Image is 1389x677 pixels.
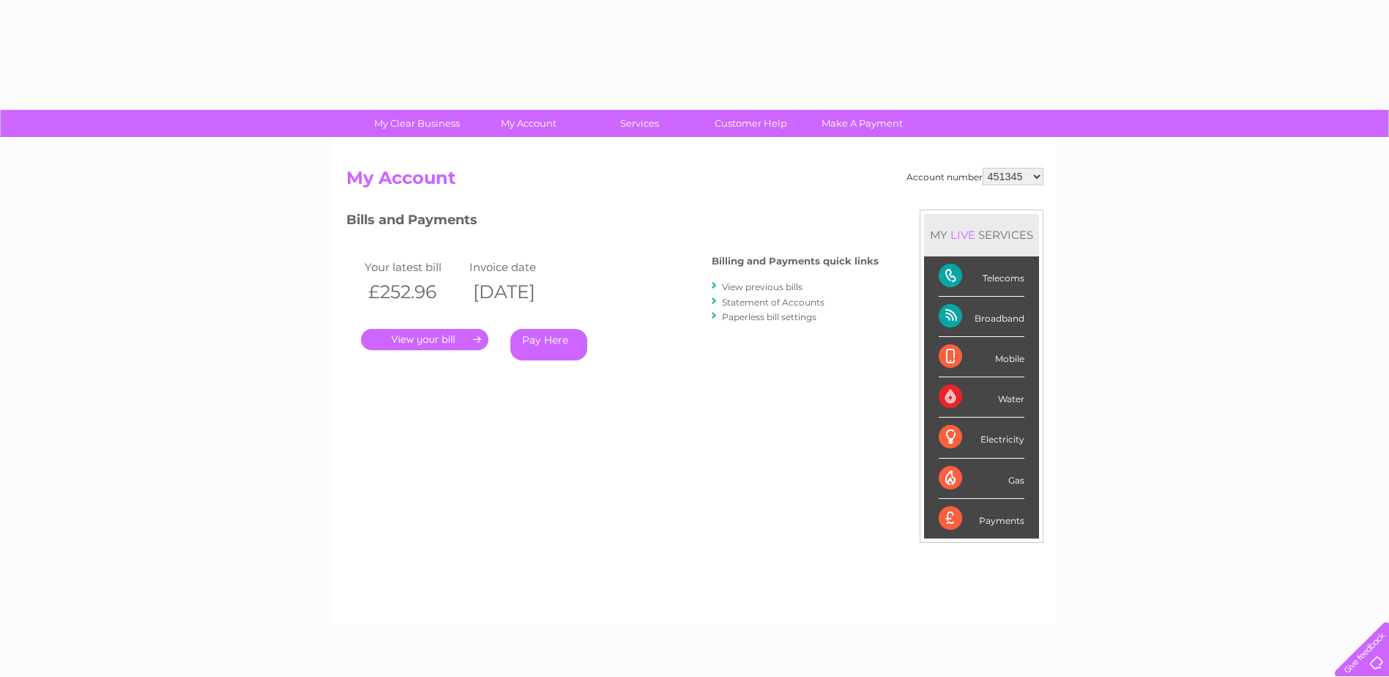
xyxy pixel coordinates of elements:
[722,311,816,322] a: Paperless bill settings
[712,256,879,267] h4: Billing and Payments quick links
[939,377,1024,418] div: Water
[939,297,1024,337] div: Broadband
[906,168,1043,185] div: Account number
[722,297,824,308] a: Statement of Accounts
[361,257,466,277] td: Your latest bill
[939,459,1024,499] div: Gas
[802,110,923,137] a: Make A Payment
[722,281,803,292] a: View previous bills
[939,499,1024,539] div: Payments
[579,110,700,137] a: Services
[466,277,571,307] th: [DATE]
[466,257,571,277] td: Invoice date
[357,110,477,137] a: My Clear Business
[690,110,811,137] a: Customer Help
[346,168,1043,196] h2: My Account
[939,418,1024,458] div: Electricity
[939,337,1024,377] div: Mobile
[947,228,978,242] div: LIVE
[468,110,589,137] a: My Account
[361,329,488,350] a: .
[939,256,1024,297] div: Telecoms
[361,277,466,307] th: £252.96
[510,329,587,360] a: Pay Here
[924,214,1039,256] div: MY SERVICES
[346,210,879,235] h3: Bills and Payments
